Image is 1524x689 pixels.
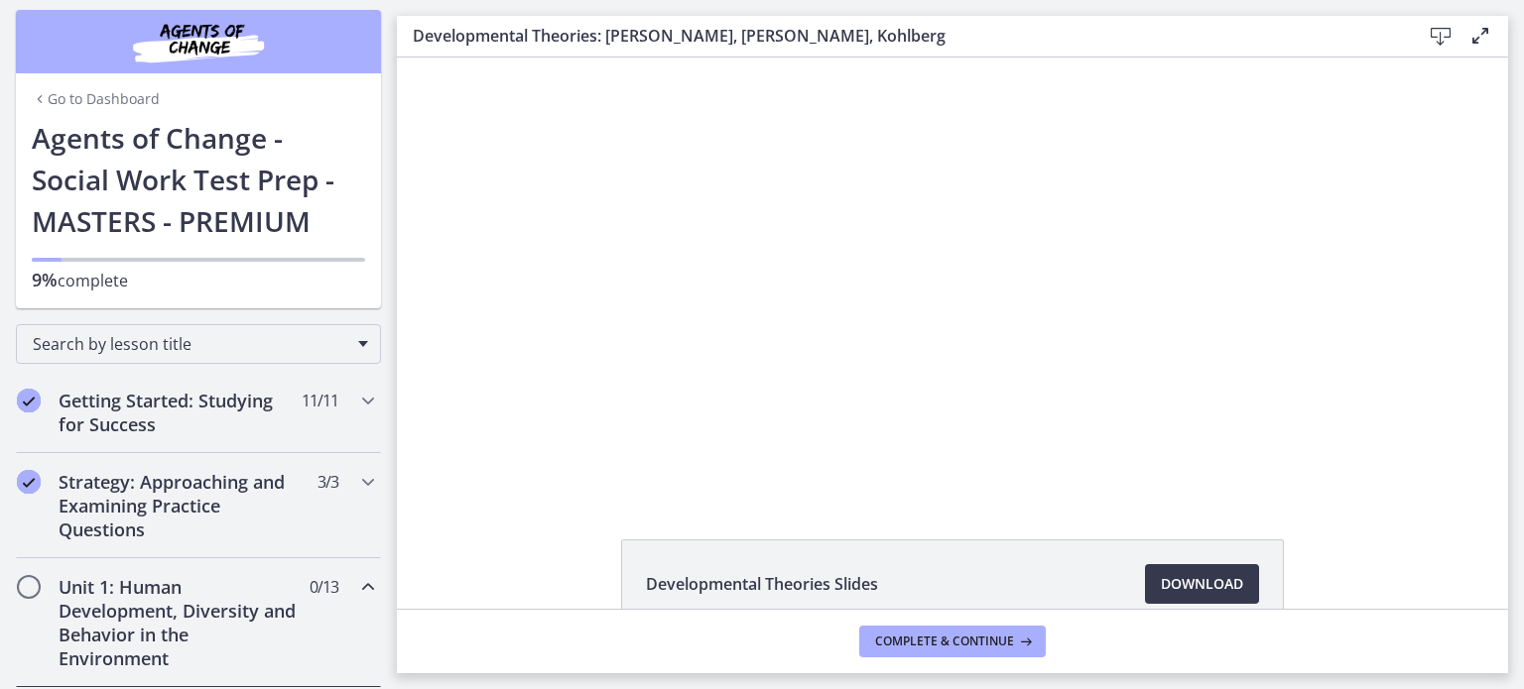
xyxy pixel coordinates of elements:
span: Complete & continue [875,633,1014,649]
span: Developmental Theories Slides [646,572,878,596]
i: Completed [17,389,41,412]
div: Search by lesson title [16,324,381,364]
iframe: Video Lesson [397,57,1508,494]
span: 9% [32,268,58,291]
h2: Getting Started: Studying for Success [59,389,301,436]
span: 3 / 3 [317,470,338,494]
img: Agents of Change [79,18,317,65]
a: Go to Dashboard [32,89,160,109]
h2: Unit 1: Human Development, Diversity and Behavior in the Environment [59,575,301,670]
a: Download [1145,564,1259,604]
span: 11 / 11 [302,389,338,412]
span: Download [1161,572,1243,596]
span: 0 / 13 [310,575,338,599]
p: complete [32,268,365,292]
h2: Strategy: Approaching and Examining Practice Questions [59,470,301,541]
h1: Agents of Change - Social Work Test Prep - MASTERS - PREMIUM [32,117,365,242]
button: Complete & continue [859,626,1046,657]
span: Search by lesson title [33,333,348,355]
h3: Developmental Theories: [PERSON_NAME], [PERSON_NAME], Kohlberg [413,24,1389,48]
i: Completed [17,470,41,494]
